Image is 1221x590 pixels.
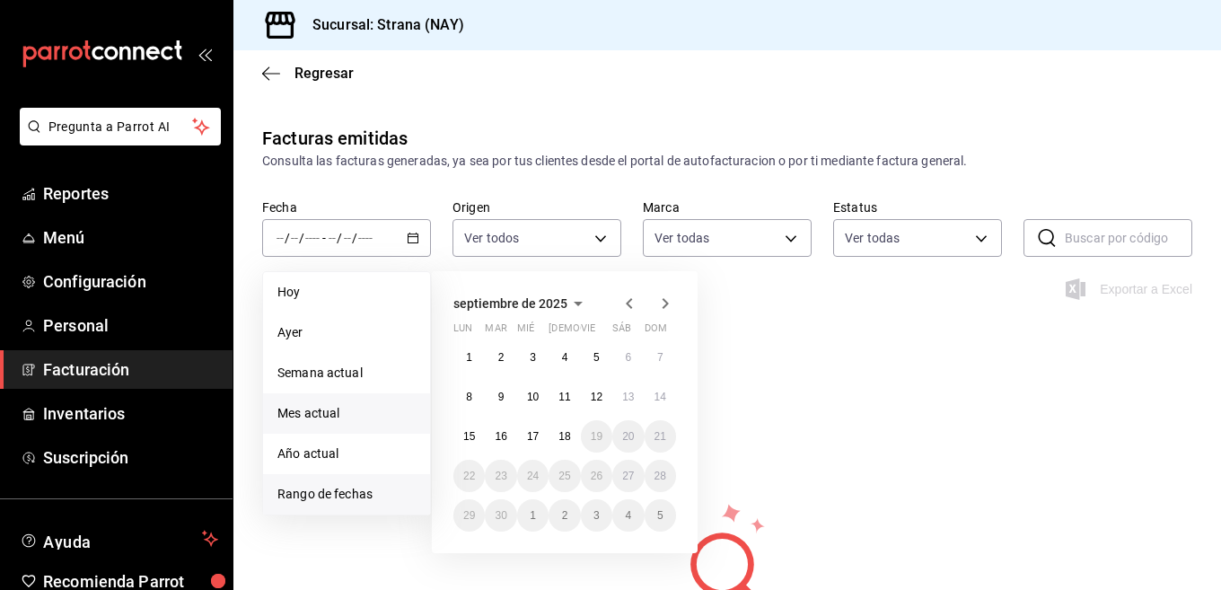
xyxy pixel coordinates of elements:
[277,404,416,423] span: Mes actual
[463,509,475,522] abbr: 29 de septiembre de 2025
[20,108,221,145] button: Pregunta a Parrot AI
[43,313,218,338] span: Personal
[562,351,568,364] abbr: 4 de septiembre de 2025
[591,470,602,482] abbr: 26 de septiembre de 2025
[654,229,709,247] span: Ver todas
[277,323,416,342] span: Ayer
[453,296,567,311] span: septiembre de 2025
[591,430,602,443] abbr: 19 de septiembre de 2025
[549,499,580,532] button: 2 de octubre de 2025
[562,509,568,522] abbr: 2 de octubre de 2025
[612,322,631,341] abbr: sábado
[612,499,644,532] button: 4 de octubre de 2025
[463,470,475,482] abbr: 22 de septiembre de 2025
[517,381,549,413] button: 10 de septiembre de 2025
[262,65,354,82] button: Regresar
[485,499,516,532] button: 30 de septiembre de 2025
[612,460,644,492] button: 27 de septiembre de 2025
[645,322,667,341] abbr: domingo
[343,231,352,245] input: --
[527,470,539,482] abbr: 24 de septiembre de 2025
[495,430,506,443] abbr: 16 de septiembre de 2025
[558,470,570,482] abbr: 25 de septiembre de 2025
[485,381,516,413] button: 9 de septiembre de 2025
[643,201,812,214] label: Marca
[43,357,218,382] span: Facturación
[453,420,485,453] button: 15 de septiembre de 2025
[43,528,195,550] span: Ayuda
[581,322,595,341] abbr: viernes
[530,351,536,364] abbr: 3 de septiembre de 2025
[452,201,621,214] label: Origen
[612,420,644,453] button: 20 de septiembre de 2025
[453,460,485,492] button: 22 de septiembre de 2025
[593,509,600,522] abbr: 3 de octubre de 2025
[485,420,516,453] button: 16 de septiembre de 2025
[43,445,218,470] span: Suscripción
[277,485,416,504] span: Rango de fechas
[593,351,600,364] abbr: 5 de septiembre de 2025
[549,381,580,413] button: 11 de septiembre de 2025
[612,341,644,374] button: 6 de septiembre de 2025
[657,351,663,364] abbr: 7 de septiembre de 2025
[591,391,602,403] abbr: 12 de septiembre de 2025
[43,269,218,294] span: Configuración
[625,351,631,364] abbr: 6 de septiembre de 2025
[625,509,631,522] abbr: 4 de octubre de 2025
[549,341,580,374] button: 4 de septiembre de 2025
[517,341,549,374] button: 3 de septiembre de 2025
[43,181,218,206] span: Reportes
[845,229,900,247] span: Ver todas
[357,231,373,245] input: ----
[549,460,580,492] button: 25 de septiembre de 2025
[498,351,505,364] abbr: 2 de septiembre de 2025
[833,201,1002,214] label: Estatus
[549,420,580,453] button: 18 de septiembre de 2025
[453,322,472,341] abbr: lunes
[612,381,644,413] button: 13 de septiembre de 2025
[581,381,612,413] button: 12 de septiembre de 2025
[277,364,416,383] span: Semana actual
[495,509,506,522] abbr: 30 de septiembre de 2025
[464,229,519,247] span: Ver todos
[549,322,654,341] abbr: jueves
[517,420,549,453] button: 17 de septiembre de 2025
[453,381,485,413] button: 8 de septiembre de 2025
[294,65,354,82] span: Regresar
[298,14,464,36] h3: Sucursal: Strana (NAY)
[198,47,212,61] button: open_drawer_menu
[485,460,516,492] button: 23 de septiembre de 2025
[13,130,221,149] a: Pregunta a Parrot AI
[453,293,589,314] button: septiembre de 2025
[654,391,666,403] abbr: 14 de septiembre de 2025
[304,231,321,245] input: ----
[277,283,416,302] span: Hoy
[645,381,676,413] button: 14 de septiembre de 2025
[48,118,193,136] span: Pregunta a Parrot AI
[262,152,1192,171] div: Consulta las facturas generadas, ya sea por tus clientes desde el portal de autofacturacion o por...
[337,231,342,245] span: /
[352,231,357,245] span: /
[581,460,612,492] button: 26 de septiembre de 2025
[262,125,408,152] div: Facturas emitidas
[530,509,536,522] abbr: 1 de octubre de 2025
[485,322,506,341] abbr: martes
[290,231,299,245] input: --
[581,499,612,532] button: 3 de octubre de 2025
[517,322,534,341] abbr: miércoles
[517,499,549,532] button: 1 de octubre de 2025
[277,445,416,463] span: Año actual
[581,341,612,374] button: 5 de septiembre de 2025
[262,201,431,214] label: Fecha
[43,401,218,426] span: Inventarios
[622,470,634,482] abbr: 27 de septiembre de 2025
[558,391,570,403] abbr: 11 de septiembre de 2025
[558,430,570,443] abbr: 18 de septiembre de 2025
[657,509,663,522] abbr: 5 de octubre de 2025
[285,231,290,245] span: /
[498,391,505,403] abbr: 9 de septiembre de 2025
[466,351,472,364] abbr: 1 de septiembre de 2025
[654,430,666,443] abbr: 21 de septiembre de 2025
[527,391,539,403] abbr: 10 de septiembre de 2025
[453,341,485,374] button: 1 de septiembre de 2025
